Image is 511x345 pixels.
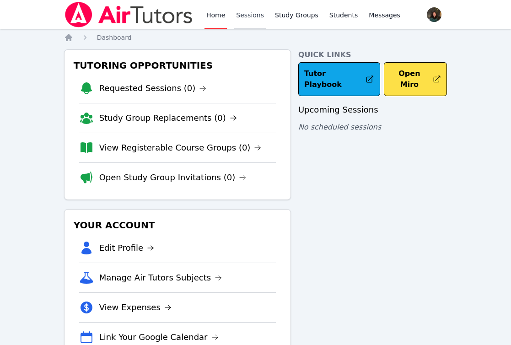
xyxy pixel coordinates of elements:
[97,34,132,41] span: Dashboard
[72,217,283,233] h3: Your Account
[64,33,447,42] nav: Breadcrumb
[99,141,262,154] a: View Registerable Course Groups (0)
[99,271,222,284] a: Manage Air Tutors Subjects
[64,2,194,27] img: Air Tutors
[298,123,381,131] span: No scheduled sessions
[99,82,207,95] a: Requested Sessions (0)
[99,301,172,314] a: View Expenses
[298,49,447,60] h4: Quick Links
[99,242,155,254] a: Edit Profile
[384,62,447,96] button: Open Miro
[298,62,380,96] a: Tutor Playbook
[298,103,447,116] h3: Upcoming Sessions
[99,331,219,344] a: Link Your Google Calendar
[99,171,247,184] a: Open Study Group Invitations (0)
[72,57,283,74] h3: Tutoring Opportunities
[99,112,237,124] a: Study Group Replacements (0)
[97,33,132,42] a: Dashboard
[369,11,400,20] span: Messages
